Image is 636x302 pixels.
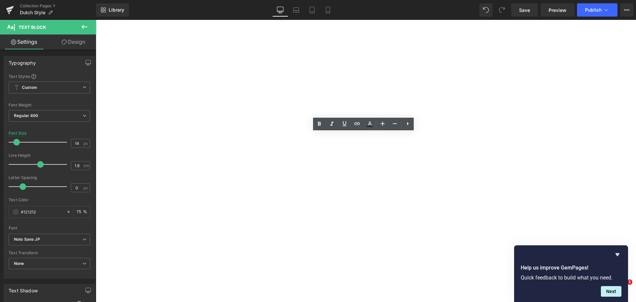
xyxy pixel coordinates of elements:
[9,226,90,230] div: Font
[20,3,96,9] a: Collection Pages
[549,7,566,14] span: Preview
[320,3,336,17] a: Mobile
[521,251,621,297] div: Help us improve GemPages!
[627,279,632,285] span: 1
[541,3,574,17] a: Preview
[21,208,63,215] input: Color
[14,237,40,242] i: Noto Sans JP
[479,3,493,17] button: Undo
[495,3,508,17] button: Redo
[9,153,90,158] div: Line Height
[9,175,90,180] div: Letter Spacing
[521,264,621,272] h2: Help us improve GemPages!
[601,286,621,297] button: Next question
[19,25,46,30] span: Text Block
[14,261,24,266] b: None
[272,3,288,17] a: Desktop
[9,251,90,255] div: Text Transform
[9,56,36,66] div: Typography
[83,141,89,146] span: px
[9,284,38,293] div: Text Shadow
[304,3,320,17] a: Tablet
[83,186,89,190] span: px
[288,3,304,17] a: Laptop
[74,206,90,218] div: %
[519,7,530,14] span: Save
[96,3,129,17] a: New Library
[9,198,90,202] div: Text Color
[620,3,633,17] button: More
[9,74,90,79] div: Text Styles
[20,10,45,15] span: Dutch Style
[9,103,90,107] div: Font Weight
[22,85,37,91] b: Custom
[9,131,27,136] div: Font Size
[14,113,38,118] b: Regular 400
[83,163,89,168] span: em
[613,251,621,259] button: Hide survey
[49,34,97,49] a: Design
[577,3,617,17] button: Publish
[585,7,602,13] span: Publish
[521,274,621,281] p: Quick feedback to build what you need.
[109,7,124,13] span: Library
